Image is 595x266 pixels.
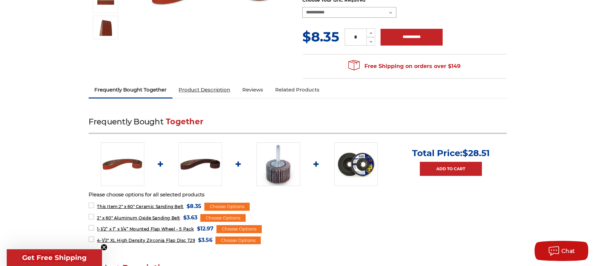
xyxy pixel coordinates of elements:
[535,241,588,261] button: Chat
[269,82,326,97] a: Related Products
[187,202,201,211] span: $8.35
[348,60,460,73] span: Free Shipping on orders over $149
[101,142,144,186] img: 2" x 60" Ceramic Pipe Sanding Belt
[200,214,246,222] div: Choose Options
[166,117,203,126] span: Together
[172,82,236,97] a: Product Description
[89,117,163,126] span: Frequently Bought
[420,162,482,176] a: Add to Cart
[101,244,107,251] button: Close teaser
[215,237,261,245] div: Choose Options
[97,238,195,243] span: 4-1/2" XL High Density Zirconia Flap Disc T29
[216,225,262,233] div: Choose Options
[97,204,183,209] span: 2" x 60" Ceramic Sanding Belt
[302,28,339,45] span: $8.35
[7,249,102,266] div: Get Free ShippingClose teaser
[97,204,119,209] strong: This Item:
[97,215,180,220] span: 2" x 60" Aluminum Oxide Sanding Belt
[412,148,490,158] p: Total Price:
[97,19,114,36] img: 2" x 60" - Ceramic Sanding Belt
[561,248,575,254] span: Chat
[97,226,194,231] span: 1-1/2” x 1” x 1/4” Mounted Flap Wheel - 5 Pack
[183,213,197,222] span: $3.63
[22,254,87,262] span: Get Free Shipping
[462,148,490,158] span: $28.51
[89,82,173,97] a: Frequently Bought Together
[89,191,507,199] p: Please choose options for all selected products
[204,203,250,211] div: Choose Options
[197,224,213,233] span: $12.97
[236,82,269,97] a: Reviews
[198,236,212,245] span: $3.56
